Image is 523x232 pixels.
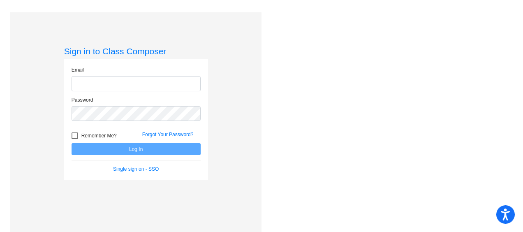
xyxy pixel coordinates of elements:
h3: Sign in to Class Composer [64,46,208,56]
button: Log In [72,143,201,155]
a: Forgot Your Password? [142,132,194,137]
a: Single sign on - SSO [113,166,159,172]
label: Password [72,96,93,104]
span: Remember Me? [81,131,117,141]
label: Email [72,66,84,74]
